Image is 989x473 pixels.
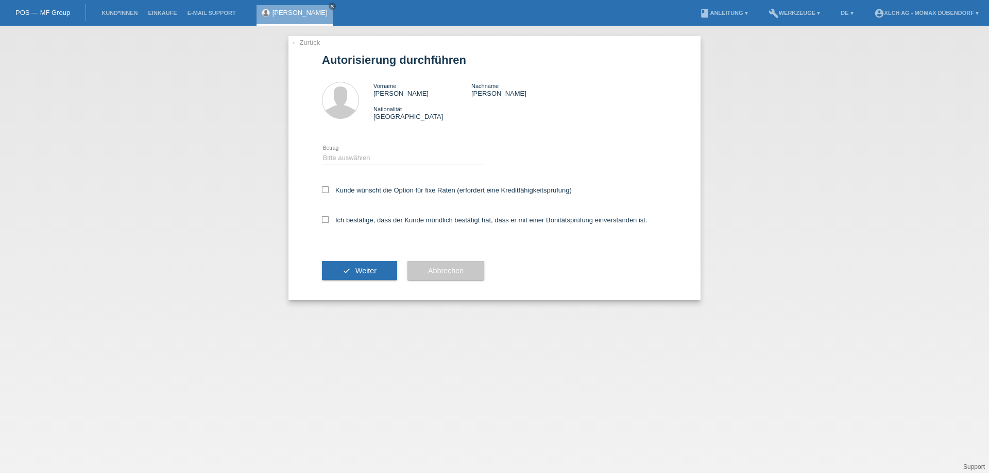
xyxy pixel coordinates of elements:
[329,3,336,10] a: close
[471,82,569,97] div: [PERSON_NAME]
[143,10,182,16] a: Einkäufe
[96,10,143,16] a: Kund*innen
[373,82,471,97] div: [PERSON_NAME]
[322,54,667,66] h1: Autorisierung durchführen
[694,10,753,16] a: bookAnleitung ▾
[407,261,484,281] button: Abbrechen
[272,9,328,16] a: [PERSON_NAME]
[373,105,471,120] div: [GEOGRAPHIC_DATA]
[322,261,397,281] button: check Weiter
[373,83,396,89] span: Vorname
[963,463,985,470] a: Support
[869,10,984,16] a: account_circleXLCH AG - Mömax Dübendorf ▾
[343,267,351,275] i: check
[15,9,70,16] a: POS — MF Group
[769,8,779,19] i: build
[355,267,377,275] span: Weiter
[182,10,241,16] a: E-Mail Support
[428,267,464,275] span: Abbrechen
[322,186,572,194] label: Kunde wünscht die Option für fixe Raten (erfordert eine Kreditfähigkeitsprüfung)
[874,8,884,19] i: account_circle
[373,106,402,112] span: Nationalität
[835,10,858,16] a: DE ▾
[700,8,710,19] i: book
[330,4,335,9] i: close
[763,10,826,16] a: buildWerkzeuge ▾
[471,83,499,89] span: Nachname
[291,39,320,46] a: ← Zurück
[322,216,647,224] label: Ich bestätige, dass der Kunde mündlich bestätigt hat, dass er mit einer Bonitätsprüfung einversta...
